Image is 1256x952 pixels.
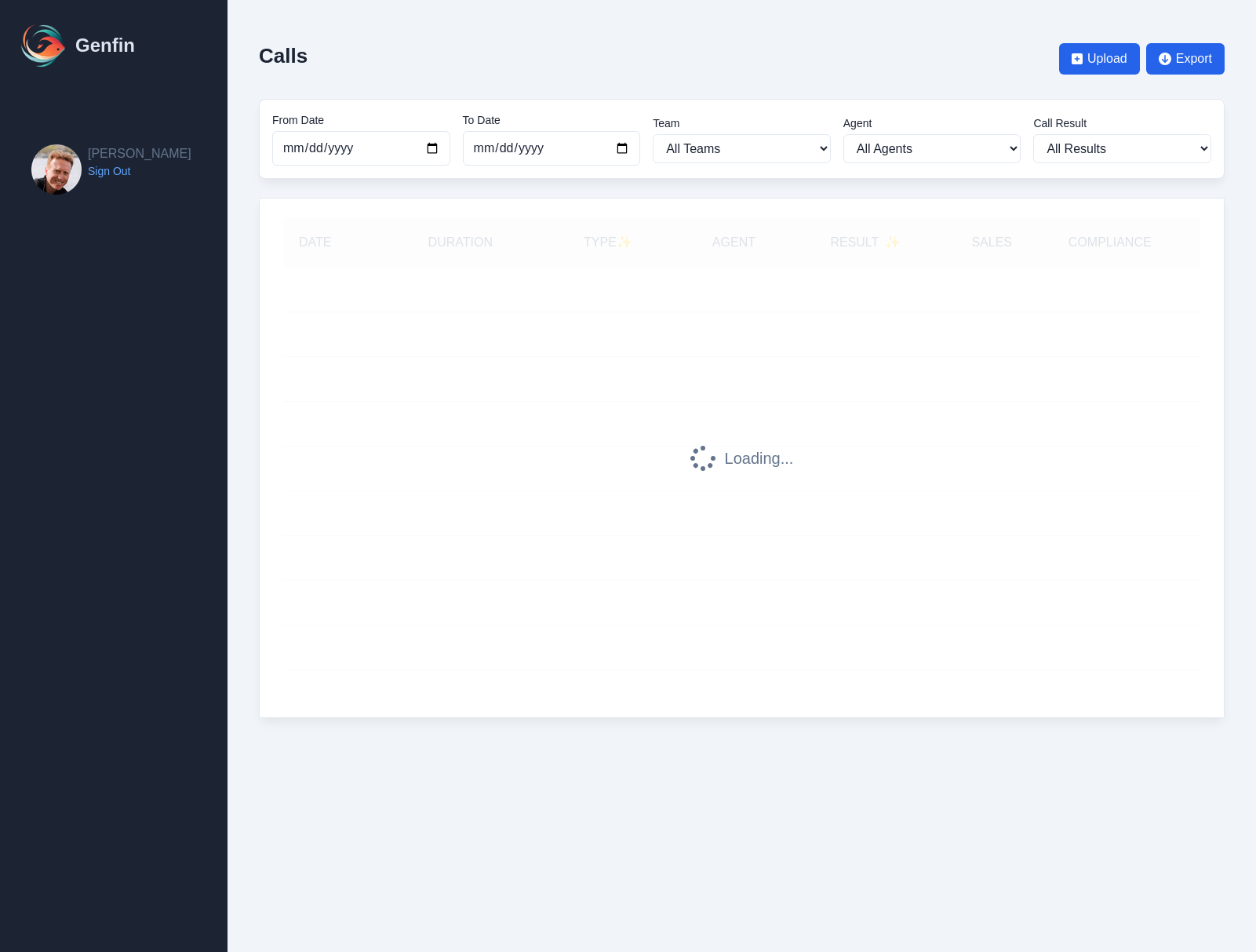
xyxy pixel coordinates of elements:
[712,233,755,252] h5: Agent
[617,235,632,249] span: ✨
[88,144,191,163] h2: [PERSON_NAME]
[1087,49,1127,68] span: Upload
[299,233,386,252] h5: Date
[417,233,504,252] h5: Duration
[843,115,1021,131] label: Agent
[830,233,901,252] h5: Result
[19,20,69,71] img: Logo
[535,233,681,252] h5: Type
[88,163,191,179] a: Sign Out
[885,233,901,252] span: ✨
[1059,43,1140,75] button: Upload
[31,144,82,195] img: Brian Dunagan
[971,233,1012,252] h5: Sales
[653,115,831,131] label: Team
[259,44,308,67] h2: Calls
[1033,115,1211,131] label: Call Result
[1069,233,1152,252] h5: Compliance
[272,112,450,128] label: From Date
[1146,43,1225,75] button: Export
[75,33,135,58] h1: Genfin
[1176,49,1212,68] span: Export
[463,112,641,128] label: To Date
